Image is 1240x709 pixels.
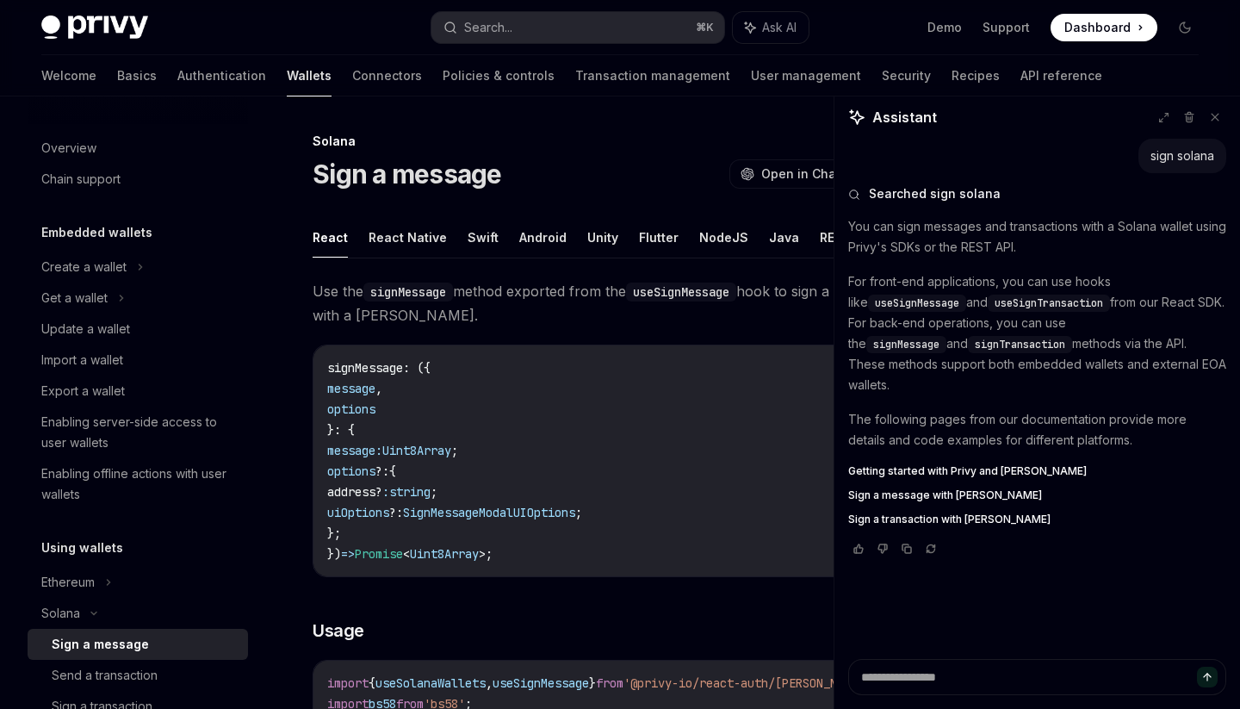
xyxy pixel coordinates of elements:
span: message [327,381,375,396]
a: Chain support [28,164,248,195]
div: Import a wallet [41,350,123,370]
span: Getting started with Privy and [PERSON_NAME] [848,464,1087,478]
p: You can sign messages and transactions with a Solana wallet using Privy's SDKs or the REST API. [848,216,1226,258]
a: Policies & controls [443,55,555,96]
button: Android [519,217,567,258]
span: } [589,675,596,691]
span: ; [431,484,437,500]
span: message: [327,443,382,458]
span: SignMessageModalUIOptions [403,505,575,520]
div: sign solana [1150,147,1214,165]
span: useSignMessage [875,296,959,310]
a: Welcome [41,55,96,96]
span: Uint8Array [410,546,479,562]
a: Overview [28,133,248,164]
span: ; [575,505,582,520]
button: Ask AI [733,12,809,43]
div: Enabling offline actions with user wallets [41,463,238,505]
a: Basics [117,55,157,96]
button: NodeJS [699,217,748,258]
span: Promise [355,546,403,562]
div: Enabling server-side access to user wallets [41,412,238,453]
h5: Embedded wallets [41,222,152,243]
a: Authentication [177,55,266,96]
span: }) [327,546,341,562]
span: Dashboard [1064,19,1131,36]
span: Ask AI [762,19,797,36]
div: Solana [41,603,80,624]
span: Sign a transaction with [PERSON_NAME] [848,513,1051,526]
span: signTransaction [975,338,1065,351]
div: Ethereum [41,572,95,593]
a: Dashboard [1051,14,1157,41]
div: Send a transaction [52,665,158,686]
h5: Using wallets [41,538,123,558]
a: Send a transaction [28,660,248,691]
p: For front-end applications, you can use hooks like and from our React SDK. For back-end operation... [848,271,1226,395]
button: Search...⌘K [431,12,723,43]
code: signMessage [363,283,453,302]
span: : ({ [403,360,431,376]
button: Toggle dark mode [1171,14,1199,41]
span: uiOptions [327,505,389,520]
span: options [327,463,375,479]
a: API reference [1020,55,1102,96]
a: Connectors [352,55,422,96]
div: Search... [464,17,512,38]
span: , [486,675,493,691]
div: Export a wallet [41,381,125,401]
a: Sign a message with [PERSON_NAME] [848,488,1226,502]
img: dark logo [41,16,148,40]
div: Overview [41,138,96,159]
a: Support [983,19,1030,36]
a: Sign a transaction with [PERSON_NAME] [848,513,1226,526]
span: from [596,675,623,691]
span: : [382,484,389,500]
span: address? [327,484,382,500]
span: ; [451,443,458,458]
a: Demo [927,19,962,36]
a: User management [751,55,861,96]
span: }; [327,526,341,541]
a: Wallets [287,55,332,96]
span: '@privy-io/react-auth/[PERSON_NAME]' [623,675,871,691]
span: { [389,463,396,479]
span: ⌘ K [696,21,714,34]
div: Create a wallet [41,257,127,277]
code: useSignMessage [626,283,736,302]
button: Flutter [639,217,679,258]
a: Enabling offline actions with user wallets [28,458,248,510]
span: ?: [375,463,389,479]
a: Enabling server-side access to user wallets [28,407,248,458]
button: Searched sign solana [848,185,1226,202]
span: ; [486,546,493,562]
div: Chain support [41,169,121,190]
span: useSignMessage [493,675,589,691]
button: React Native [369,217,447,258]
span: }: { [327,422,355,438]
a: Getting started with Privy and [PERSON_NAME] [848,464,1226,478]
span: string [389,484,431,500]
span: Usage [313,619,364,643]
button: Unity [587,217,618,258]
span: Sign a message with [PERSON_NAME] [848,488,1042,502]
button: REST API [820,217,874,258]
div: Get a wallet [41,288,108,308]
span: ?: [389,505,403,520]
button: Swift [468,217,499,258]
a: Import a wallet [28,345,248,376]
span: import [327,675,369,691]
span: useSolanaWallets [375,675,486,691]
button: Open in ChatGPT [729,159,877,189]
a: Transaction management [575,55,730,96]
span: signMessage [873,338,939,351]
a: Recipes [952,55,1000,96]
span: Assistant [872,107,937,127]
span: useSignTransaction [995,296,1103,310]
div: Sign a message [52,634,149,655]
span: Uint8Array [382,443,451,458]
span: { [369,675,375,691]
span: Use the method exported from the hook to sign a message with a [PERSON_NAME]. [313,279,906,327]
span: > [479,546,486,562]
div: Update a wallet [41,319,130,339]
